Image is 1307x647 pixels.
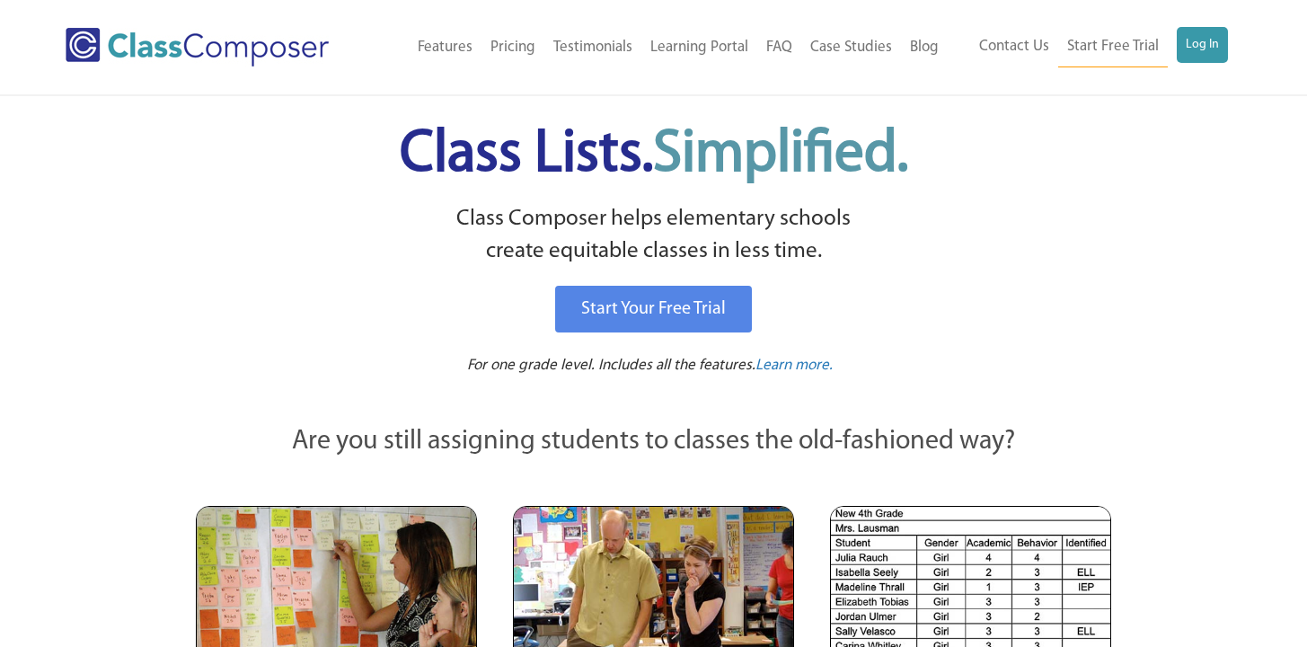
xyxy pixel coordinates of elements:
span: Learn more. [755,358,833,373]
a: Learning Portal [641,28,757,67]
a: Blog [901,28,948,67]
a: Log In [1177,27,1228,63]
span: Simplified. [653,126,908,184]
a: Start Your Free Trial [555,286,752,332]
nav: Header Menu [948,27,1228,67]
span: Start Your Free Trial [581,300,726,318]
a: FAQ [757,28,801,67]
img: Class Composer [66,28,329,66]
a: Case Studies [801,28,901,67]
a: Testimonials [544,28,641,67]
nav: Header Menu [373,28,948,67]
a: Start Free Trial [1058,27,1168,67]
p: Class Composer helps elementary schools create equitable classes in less time. [193,203,1115,269]
span: For one grade level. Includes all the features. [467,358,755,373]
span: Class Lists. [400,126,908,184]
a: Features [409,28,481,67]
a: Pricing [481,28,544,67]
p: Are you still assigning students to classes the old-fashioned way? [196,422,1112,462]
a: Learn more. [755,355,833,377]
a: Contact Us [970,27,1058,66]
